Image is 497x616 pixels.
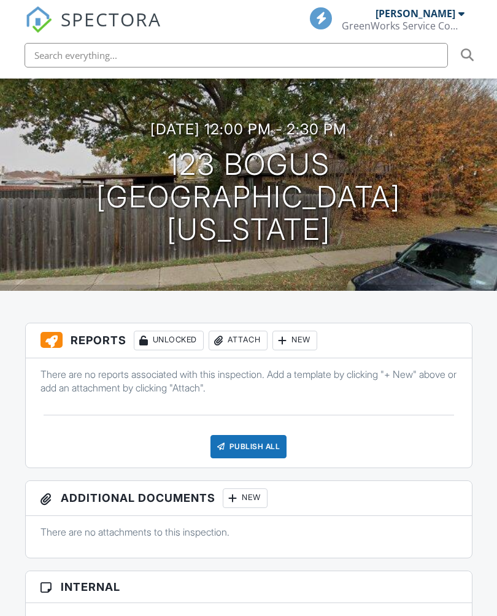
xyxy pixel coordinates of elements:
[376,7,455,20] div: [PERSON_NAME]
[26,571,472,603] h3: Internal
[209,331,268,350] div: Attach
[272,331,317,350] div: New
[342,20,464,32] div: GreenWorks Service Company
[223,488,268,508] div: New
[26,323,472,358] h3: Reports
[61,6,161,32] span: SPECTORA
[134,331,204,350] div: Unlocked
[210,435,287,458] div: Publish All
[40,525,457,539] p: There are no attachments to this inspection.
[20,148,477,245] h1: 123 bogus [GEOGRAPHIC_DATA][US_STATE]
[25,43,448,67] input: Search everything...
[25,6,52,33] img: The Best Home Inspection Software - Spectora
[150,121,347,137] h3: [DATE] 12:00 pm - 2:30 pm
[26,481,472,516] h3: Additional Documents
[25,17,161,42] a: SPECTORA
[40,368,457,395] p: There are no reports associated with this inspection. Add a template by clicking "+ New" above or...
